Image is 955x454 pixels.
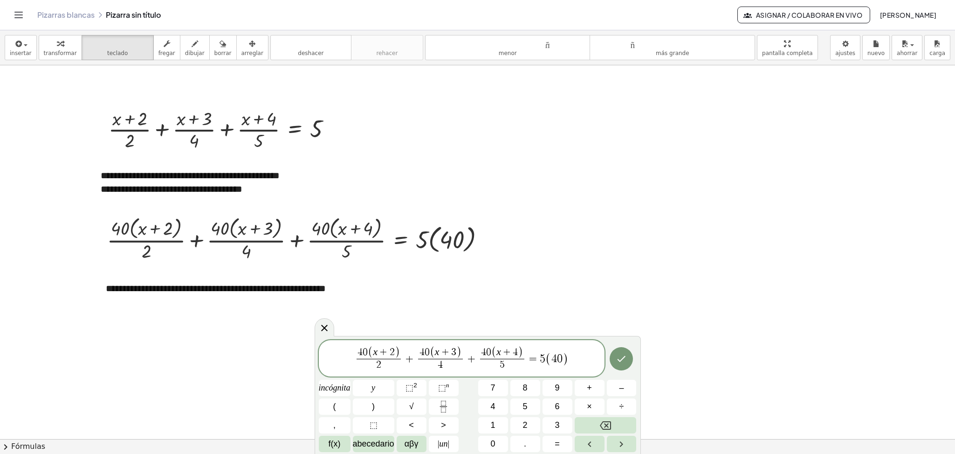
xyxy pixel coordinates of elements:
span: + [501,348,513,358]
span: ) [456,347,461,359]
button: y [353,380,394,396]
font: ⬚ [438,383,446,392]
button: tamaño_del_formatomenor [425,35,591,60]
font: 2 [413,382,417,389]
span: ( [545,352,551,366]
button: 8 [510,380,540,396]
font: Fórmulas [11,442,45,451]
font: teclado [107,50,128,56]
button: alfabeto griego [397,436,426,452]
font: 0 [491,439,495,448]
button: ajustes [830,35,860,60]
font: √ [409,402,414,411]
font: + [587,383,592,392]
font: ( [333,402,336,411]
button: 6 [543,398,572,415]
span: ( [491,347,496,359]
button: 1 [478,417,508,433]
font: nuevo [867,50,885,56]
button: Al cuadrado [397,380,426,396]
var: x [496,346,501,357]
font: 8 [523,383,528,392]
font: rehacer [376,50,398,56]
button: ahorrar [892,35,922,60]
button: transformar [39,35,82,60]
font: 1 [491,420,495,430]
span: 0 [486,347,491,357]
button: Marcador de posición [353,417,394,433]
span: 4 [419,347,425,357]
font: f(x) [329,439,341,448]
button: 5 [510,398,540,415]
span: + [439,348,451,358]
font: arreglar [241,50,263,56]
font: borrar [214,50,232,56]
button: Retroceso [575,417,637,433]
button: 4 [478,398,508,415]
font: tamaño_del_formato [430,39,585,48]
font: rehacer [356,39,418,48]
button: dibujar [180,35,210,60]
button: 7 [478,380,508,396]
button: Alfabeto [353,436,394,452]
button: Asignar / Colaborar en vivo [737,7,870,23]
span: 0 [425,347,430,357]
font: y [371,383,375,392]
button: Menos [607,380,637,396]
font: 9 [555,383,560,392]
button: deshacerdeshacer [270,35,351,60]
font: ) [372,402,375,411]
button: insertar [5,35,37,60]
font: 3 [555,420,560,430]
button: fregar [153,35,180,60]
font: = [555,439,560,448]
button: 3 [543,417,572,433]
button: incógnita [319,380,350,396]
button: Raíz cuadrada [397,398,426,415]
button: Cambiar navegación [11,7,26,22]
button: tecladoteclado [82,35,154,60]
font: × [587,402,592,411]
font: menor [499,50,517,56]
font: fregar [158,50,175,56]
a: Pizarras blancas [37,10,95,20]
span: 4 [551,353,557,364]
button: Más que [429,417,459,433]
font: – [619,383,624,392]
span: 2 [376,360,381,370]
button: . [510,436,540,452]
button: Igual [543,436,572,452]
span: ) [518,347,523,359]
font: insertar [10,50,32,56]
font: Asignar / Colaborar en vivo [756,11,862,19]
span: 4 [357,347,363,357]
button: Valor absoluto [429,436,459,452]
font: , [333,420,336,430]
font: 2 [523,420,528,430]
button: Fracción [429,398,459,415]
button: rehacerrehacer [351,35,423,60]
button: 9 [543,380,572,396]
font: | [438,439,440,448]
font: más grande [656,50,689,56]
button: [PERSON_NAME] [872,7,944,23]
font: 5 [523,402,528,411]
span: + [403,353,416,364]
font: < [409,420,414,430]
button: ) [353,398,394,415]
span: 5 [500,360,505,370]
font: αβγ [405,439,419,448]
span: + [465,353,478,364]
font: ÷ [619,402,624,411]
font: ahorrar [897,50,917,56]
span: = [526,353,540,364]
font: > [441,420,446,430]
font: ⬚ [405,383,413,392]
button: carga [924,35,950,60]
font: | [448,439,450,448]
font: dibujar [185,50,205,56]
var: x [373,346,378,357]
font: abecedario [353,439,394,448]
span: + [378,348,390,358]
